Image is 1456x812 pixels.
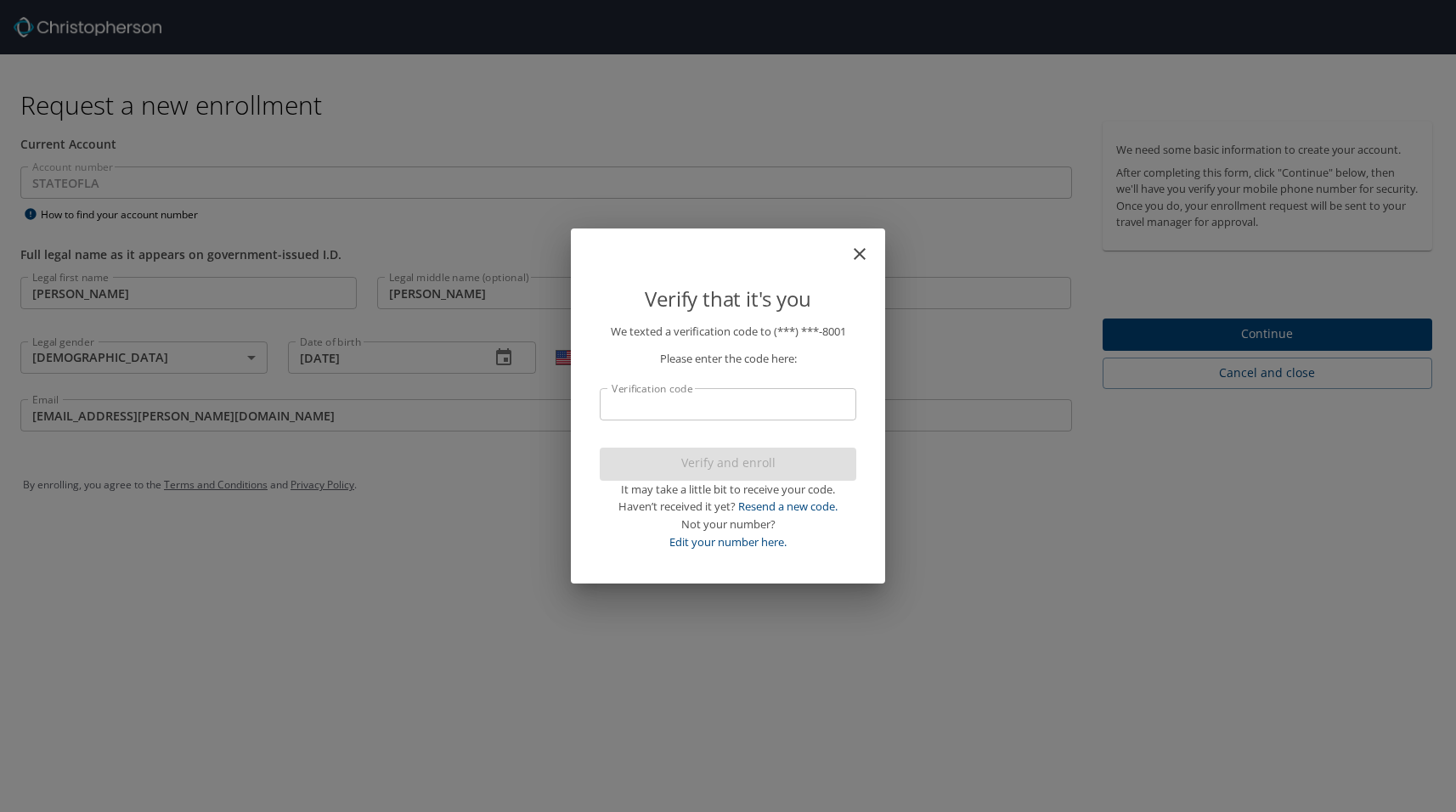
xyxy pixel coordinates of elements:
[600,498,856,516] div: Haven’t received it yet?
[738,499,838,514] a: Resend a new code.
[600,283,856,315] p: Verify that it's you
[600,350,856,368] p: Please enter the code here:
[600,481,856,499] div: It may take a little bit to receive your code.
[858,235,878,256] button: close
[600,516,856,533] div: Not your number?
[669,534,787,550] a: Edit your number here.
[600,323,856,341] p: We texted a verification code to (***) ***- 8001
